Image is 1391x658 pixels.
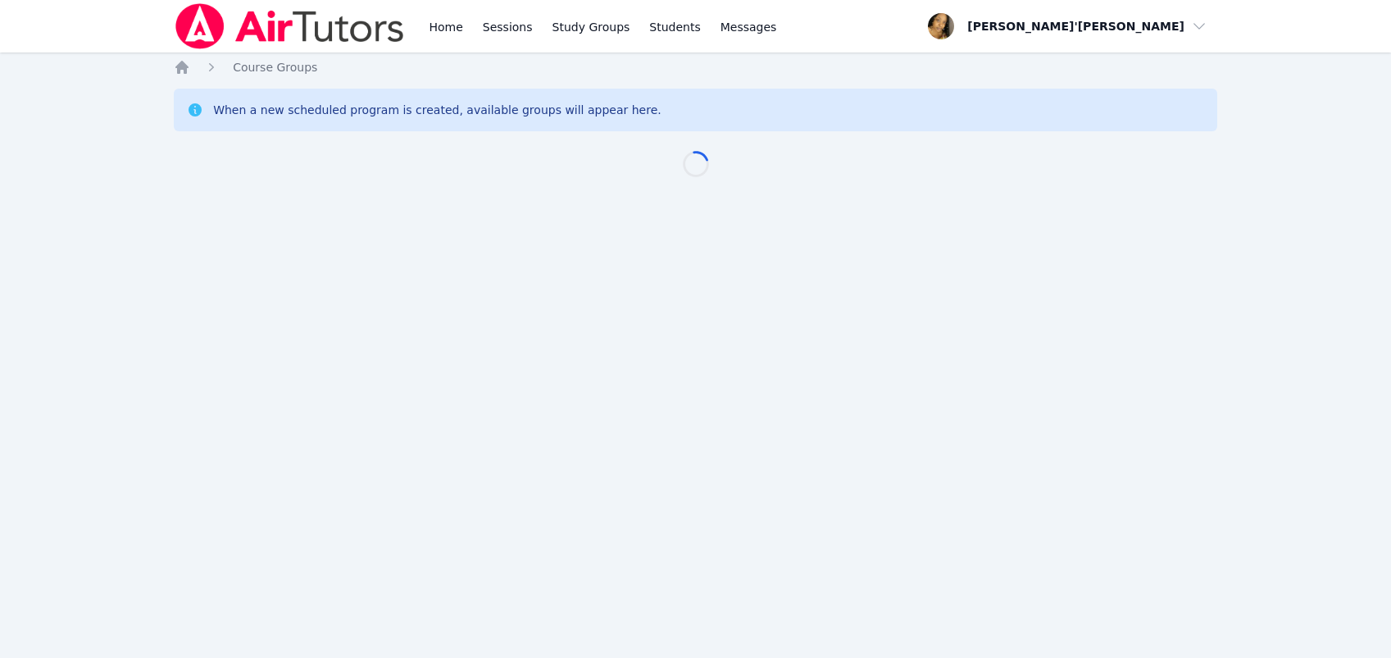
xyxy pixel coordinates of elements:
[174,3,406,49] img: Air Tutors
[721,19,777,35] span: Messages
[233,59,317,75] a: Course Groups
[233,61,317,74] span: Course Groups
[213,102,661,118] div: When a new scheduled program is created, available groups will appear here.
[174,59,1217,75] nav: Breadcrumb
